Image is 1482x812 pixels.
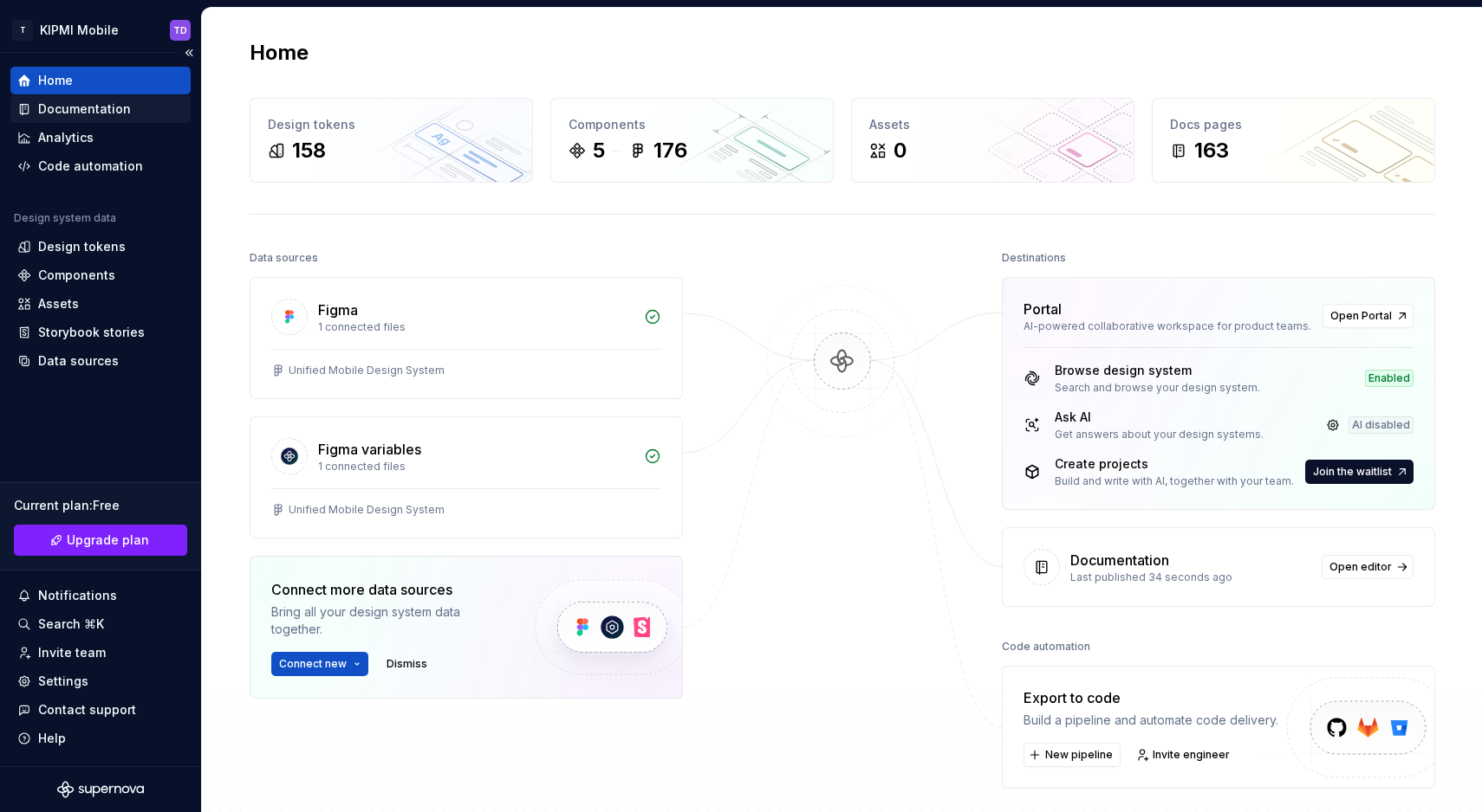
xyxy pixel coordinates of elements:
span: New pipeline [1045,748,1113,762]
div: Browse design system [1055,362,1260,379]
div: Current plan : Free [14,497,187,514]
div: Unified Mobile Design System [289,503,445,517]
div: Documentation [1070,550,1169,570]
a: Open Portal [1323,304,1414,328]
div: Figma variables [318,439,421,460]
div: Connect more data sources [271,579,505,600]
a: Design tokens [10,233,191,261]
a: Assets0 [851,98,1134,183]
div: Unified Mobile Design System [289,364,445,377]
a: Design tokens158 [250,98,533,183]
div: Components [569,116,816,133]
div: Documentation [38,100,131,118]
div: Create projects [1055,455,1294,473]
div: Bring all your design system data together. [271,603,505,638]
div: Design system data [14,211,116,225]
a: Figma1 connected filesUnified Mobile Design System [250,277,683,399]
a: Docs pages163 [1152,98,1435,183]
div: 158 [292,137,326,164]
button: Contact support [10,696,191,724]
div: Docs pages [1170,116,1417,133]
div: Figma [318,300,358,320]
span: Invite engineer [1153,748,1230,762]
button: Upgrade plan [14,525,187,556]
div: TD [173,23,187,37]
div: Assets [869,116,1116,133]
div: Design tokens [268,116,515,133]
a: Invite team [10,639,191,667]
button: TKIPMI MobileTD [3,11,198,48]
button: Collapse sidebar [177,41,201,65]
button: Help [10,725,191,752]
span: Dismiss [387,657,427,671]
div: 176 [653,137,687,164]
a: Figma variables1 connected filesUnified Mobile Design System [250,416,683,538]
div: 0 [894,137,907,164]
div: Search and browse your design system. [1055,381,1260,395]
div: Ask AI [1055,409,1264,426]
span: Open editor [1329,560,1392,574]
div: AI disabled [1349,416,1414,434]
div: Contact support [38,701,136,719]
div: Settings [38,673,88,690]
div: Get answers about your design systems. [1055,428,1264,441]
div: KIPMI Mobile [40,22,119,39]
span: Connect new [279,657,347,671]
span: Open Portal [1330,309,1392,323]
span: Upgrade plan [67,532,149,549]
a: Components [10,261,191,289]
a: Open editor [1322,555,1414,579]
button: Dismiss [379,652,435,676]
div: 5 [593,137,605,164]
a: Settings [10,667,191,695]
div: Portal [1024,299,1062,319]
div: Code automation [1002,635,1090,659]
h2: Home [250,39,309,67]
div: Build a pipeline and automate code delivery. [1024,712,1278,729]
a: Code automation [10,152,191,180]
a: Home [10,67,191,94]
div: Help [38,730,66,747]
div: 1 connected files [318,320,634,334]
a: Analytics [10,124,191,151]
div: Search ⌘K [38,615,104,633]
div: Analytics [38,129,94,146]
a: Assets [10,290,191,318]
div: Destinations [1002,246,1066,270]
a: Documentation [10,95,191,123]
button: Search ⌘K [10,610,191,638]
svg: Supernova Logo [57,781,144,798]
a: Invite engineer [1131,743,1238,767]
div: Data sources [250,246,318,270]
div: T [12,20,33,41]
div: Storybook stories [38,324,145,341]
div: 163 [1194,137,1229,164]
a: Storybook stories [10,319,191,346]
button: Notifications [10,582,191,609]
button: New pipeline [1024,743,1121,767]
div: 1 connected files [318,460,634,474]
div: Assets [38,295,79,313]
button: Join the waitlist [1305,460,1414,484]
div: Data sources [38,352,119,370]
div: Notifications [38,587,117,604]
div: Enabled [1365,370,1414,387]
div: Design tokens [38,238,126,255]
a: Data sources [10,347,191,375]
a: Components5176 [550,98,834,183]
div: Build and write with AI, together with your team. [1055,474,1294,488]
span: Join the waitlist [1313,465,1392,479]
div: Code automation [38,158,143,175]
div: Export to code [1024,687,1278,708]
div: AI-powered collaborative workspace for product teams. [1024,319,1312,333]
div: Components [38,267,115,284]
button: Connect new [271,652,368,676]
div: Home [38,72,73,89]
div: Last published 34 seconds ago [1070,570,1311,584]
div: Invite team [38,644,106,661]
